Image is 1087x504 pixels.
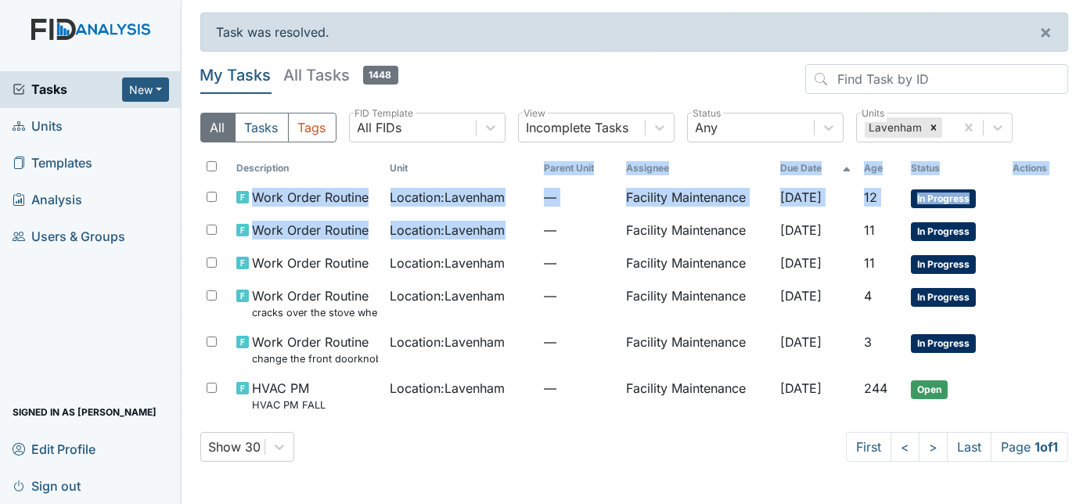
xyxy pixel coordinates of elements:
span: Work Order Routine [252,254,369,272]
span: 3 [864,334,872,350]
span: [DATE] [780,288,822,304]
span: — [544,221,614,239]
td: Facility Maintenance [620,247,774,280]
span: In Progress [911,334,976,353]
a: First [846,432,891,462]
span: Page [991,432,1068,462]
span: 1448 [363,66,398,85]
span: In Progress [911,222,976,241]
span: [DATE] [780,255,822,271]
span: — [544,254,614,272]
span: In Progress [911,189,976,208]
th: Toggle SortBy [858,155,905,182]
div: Lavenham [865,117,925,138]
div: Any [696,118,718,137]
td: Facility Maintenance [620,214,774,247]
a: < [891,432,920,462]
span: Users & Groups [13,225,125,249]
span: 4 [864,288,872,304]
th: Toggle SortBy [905,155,1006,182]
h5: All Tasks [284,64,398,86]
div: Incomplete Tasks [527,118,629,137]
small: cracks over the stove when it rains. [252,305,378,320]
span: [DATE] [780,189,822,205]
th: Toggle SortBy [774,155,857,182]
th: Actions [1006,155,1068,182]
strong: 1 of 1 [1035,439,1058,455]
span: Location : Lavenham [391,254,506,272]
span: — [544,333,614,351]
span: × [1039,20,1052,43]
span: 12 [864,189,877,205]
nav: task-pagination [846,432,1068,462]
th: Toggle SortBy [538,155,620,182]
th: Assignee [620,155,774,182]
span: 244 [864,380,887,396]
span: Work Order Routine [252,221,369,239]
button: Tasks [235,113,289,142]
span: In Progress [911,255,976,274]
span: — [544,286,614,305]
button: All [200,113,236,142]
div: Type filter [200,113,337,142]
th: Toggle SortBy [384,155,538,182]
span: — [544,379,614,398]
span: Location : Lavenham [391,188,506,207]
span: 11 [864,255,875,271]
span: Analysis [13,188,82,212]
span: Location : Lavenham [391,286,506,305]
span: [DATE] [780,380,822,396]
span: [DATE] [780,334,822,350]
input: Toggle All Rows Selected [207,161,217,171]
td: Facility Maintenance [620,280,774,326]
div: All FIDs [358,118,402,137]
td: Facility Maintenance [620,326,774,373]
span: — [544,188,614,207]
h5: My Tasks [200,64,272,86]
button: Tags [288,113,337,142]
span: Location : Lavenham [391,333,506,351]
span: Work Order Routine [252,188,369,207]
div: Task was resolved. [200,13,1069,52]
a: Last [947,432,992,462]
span: In Progress [911,288,976,307]
th: Toggle SortBy [230,155,384,182]
span: Open [911,380,948,399]
span: Location : Lavenham [391,221,506,239]
span: Templates [13,151,92,175]
td: Facility Maintenance [620,182,774,214]
input: Find Task by ID [805,64,1068,94]
span: Signed in as [PERSON_NAME] [13,400,157,424]
span: 11 [864,222,875,238]
td: Facility Maintenance [620,373,774,419]
a: > [919,432,948,462]
span: Edit Profile [13,437,95,461]
button: × [1024,13,1067,51]
span: Work Order Routine cracks over the stove when it rains. [252,286,378,320]
button: New [122,77,169,102]
small: HVAC PM FALL [252,398,326,412]
span: HVAC PM HVAC PM FALL [252,379,326,412]
span: Work Order Routine change the front doorknob it doesn't lock at all. [252,333,378,366]
span: Sign out [13,473,81,498]
span: [DATE] [780,222,822,238]
small: change the front doorknob it doesn't lock at all. [252,351,378,366]
span: Units [13,114,63,139]
span: Location : Lavenham [391,379,506,398]
div: Show 30 [209,437,261,456]
a: Tasks [13,80,122,99]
